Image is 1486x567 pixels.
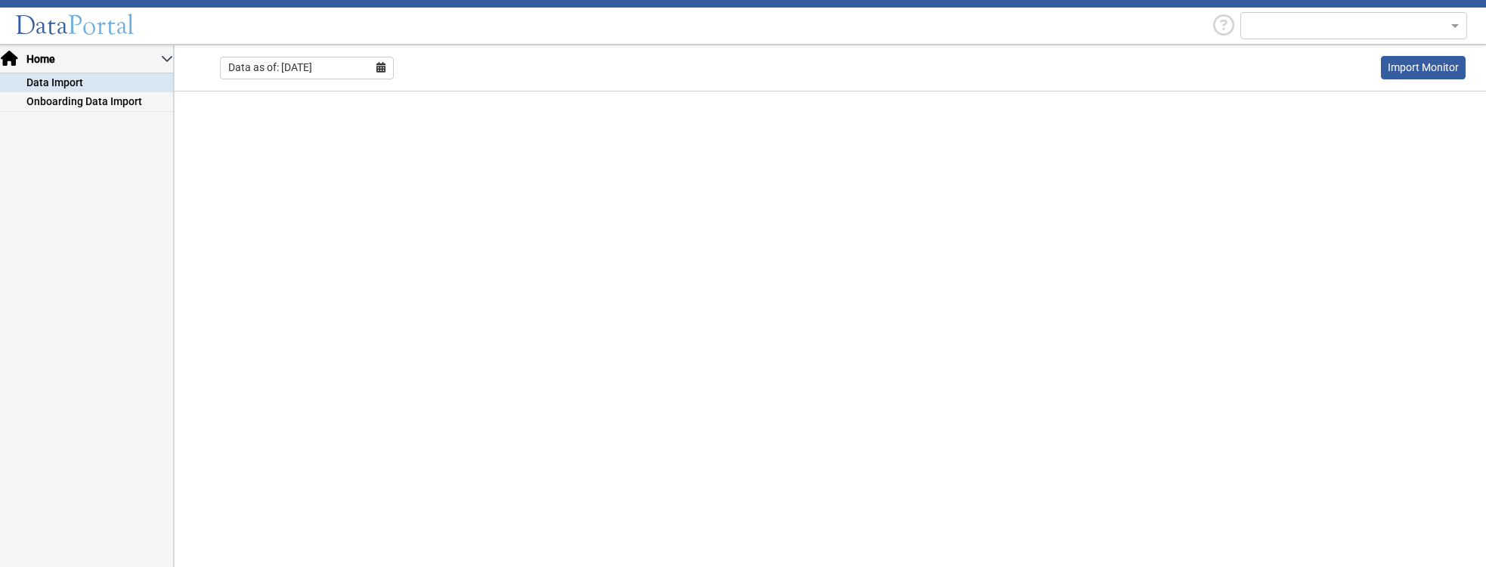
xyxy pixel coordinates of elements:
[228,60,312,76] span: Data as of: [DATE]
[1381,56,1466,79] a: This is available for Darling Employees only
[1207,11,1240,41] div: Help
[68,9,135,42] span: Portal
[1240,12,1467,39] ng-select: null
[25,51,161,67] span: Home
[15,9,68,42] span: Data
